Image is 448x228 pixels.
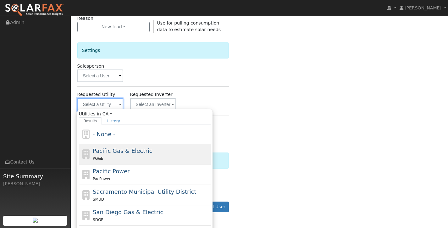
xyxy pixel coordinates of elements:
[130,91,173,98] label: Requested Inverter
[77,98,124,111] input: Select a Utility
[93,131,115,137] span: - None -
[93,147,152,154] span: Pacific Gas & Electric
[93,156,103,161] span: PG&E
[102,117,125,125] a: History
[5,3,64,17] img: SolarFax
[33,218,38,223] img: retrieve
[93,177,111,181] span: PacPower
[77,42,229,58] div: Settings
[77,15,93,22] label: Reason
[202,202,229,212] button: Add User
[93,218,103,222] span: SDGE
[93,168,130,175] span: Pacific Power
[157,20,221,32] span: Use for pulling consumption data to estimate solar needs
[77,63,104,70] label: Salesperson
[79,111,211,117] span: Utilities in
[3,172,67,181] span: Site Summary
[405,5,441,10] span: [PERSON_NAME]
[130,98,176,111] input: Select an Inverter
[102,111,112,117] a: CA
[79,117,102,125] a: Results
[3,181,67,187] div: [PERSON_NAME]
[93,188,196,195] span: Sacramento Municipal Utility District
[93,197,104,202] span: SMUD
[93,209,163,215] span: San Diego Gas & Electric
[77,70,124,82] input: Select a User
[77,91,115,98] label: Requested Utility
[77,22,150,32] button: New lead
